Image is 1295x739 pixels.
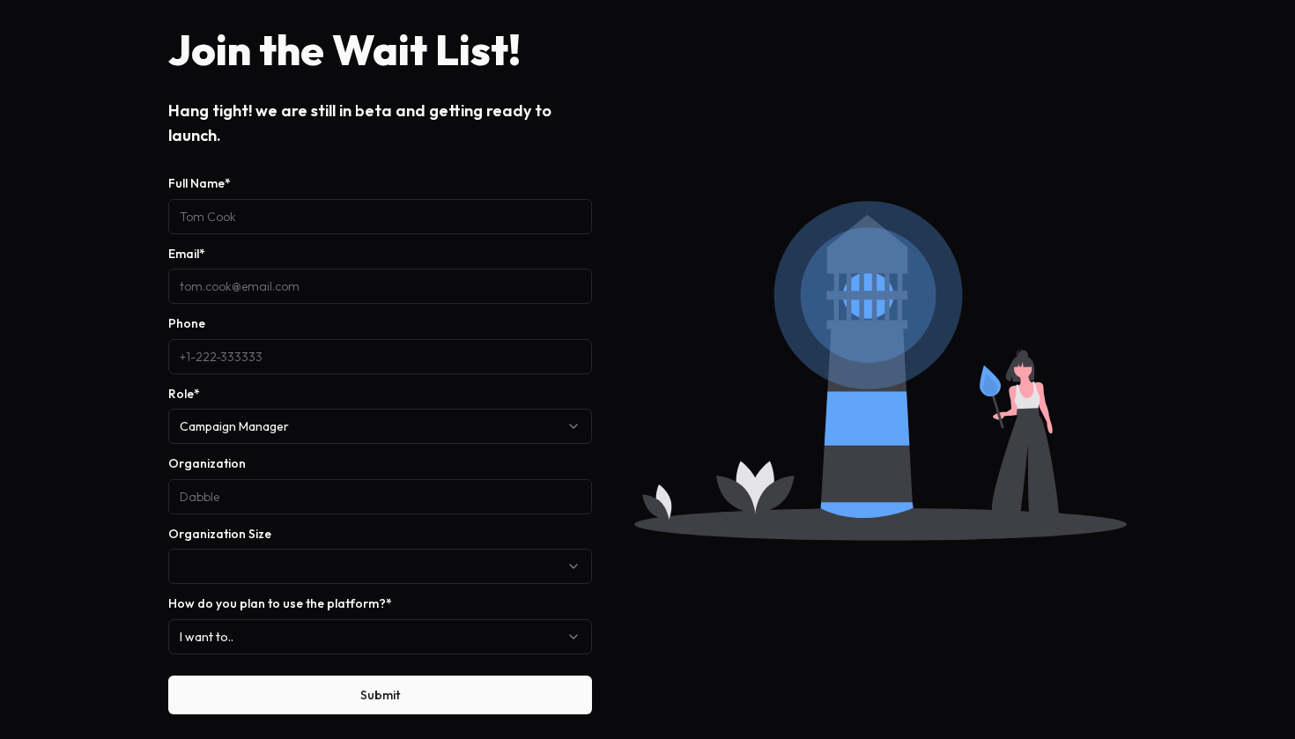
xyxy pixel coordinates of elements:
button: Submit [168,676,592,714]
div: Phone [168,316,205,332]
div: Join the Wait List! [168,28,521,70]
input: Dabble [168,479,592,514]
input: Tom Cook [168,199,592,234]
div: Organization [168,456,246,472]
div: Role * [168,387,200,403]
div: Full Name * [168,176,231,192]
div: How do you plan to use the platform? * [168,596,392,612]
input: tom.cook@email.com [168,269,592,304]
div: Email * [168,247,205,262]
input: +1-222-333333 [168,339,592,374]
div: Hang tight! we are still in beta and getting ready to launch. [168,99,592,148]
div: Organization Size [168,527,271,543]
